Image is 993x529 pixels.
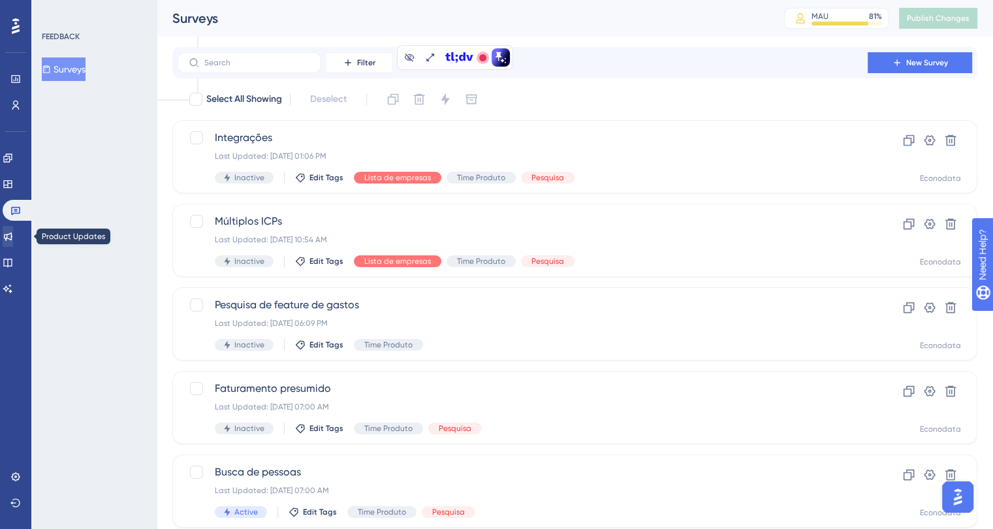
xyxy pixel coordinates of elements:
[899,8,977,29] button: Publish Changes
[439,423,471,434] span: Pesquisa
[309,256,343,266] span: Edit Tags
[31,3,82,19] span: Need Help?
[295,340,343,350] button: Edit Tags
[204,58,310,67] input: Search
[215,464,830,480] span: Busca de pessoas
[295,423,343,434] button: Edit Tags
[215,214,830,229] span: Múltiplos ICPs
[295,172,343,183] button: Edit Tags
[938,477,977,517] iframe: UserGuiding AI Assistant Launcher
[309,340,343,350] span: Edit Tags
[309,172,343,183] span: Edit Tags
[326,52,392,73] button: Filter
[234,172,264,183] span: Inactive
[357,57,375,68] span: Filter
[42,57,86,81] button: Surveys
[364,172,431,183] span: Lista de empresas
[298,88,358,111] button: Deselect
[920,340,961,351] div: Econodata
[920,507,961,518] div: Econodata
[215,234,830,245] div: Last Updated: [DATE] 10:54 AM
[215,297,830,313] span: Pesquisa de feature de gastos
[364,423,413,434] span: Time Produto
[869,11,882,22] div: 81 %
[920,173,961,184] div: Econodata
[531,172,564,183] span: Pesquisa
[868,52,972,73] button: New Survey
[531,256,564,266] span: Pesquisa
[364,256,431,266] span: Lista de empresas
[457,172,505,183] span: Time Produto
[172,9,751,27] div: Surveys
[215,485,830,496] div: Last Updated: [DATE] 07:00 AM
[234,423,264,434] span: Inactive
[906,57,948,68] span: New Survey
[310,91,347,107] span: Deselect
[920,424,961,434] div: Econodata
[215,402,830,412] div: Last Updated: [DATE] 07:00 AM
[920,257,961,267] div: Econodata
[303,507,337,517] span: Edit Tags
[42,31,80,42] div: FEEDBACK
[215,130,830,146] span: Integrações
[289,507,337,517] button: Edit Tags
[432,507,465,517] span: Pesquisa
[812,11,828,22] div: MAU
[234,256,264,266] span: Inactive
[215,381,830,396] span: Faturamento presumido
[309,423,343,434] span: Edit Tags
[234,507,258,517] span: Active
[364,340,413,350] span: Time Produto
[295,256,343,266] button: Edit Tags
[215,151,830,161] div: Last Updated: [DATE] 01:06 PM
[457,256,505,266] span: Time Produto
[206,91,282,107] span: Select All Showing
[907,13,969,24] span: Publish Changes
[358,507,406,517] span: Time Produto
[215,318,830,329] div: Last Updated: [DATE] 06:09 PM
[234,340,264,350] span: Inactive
